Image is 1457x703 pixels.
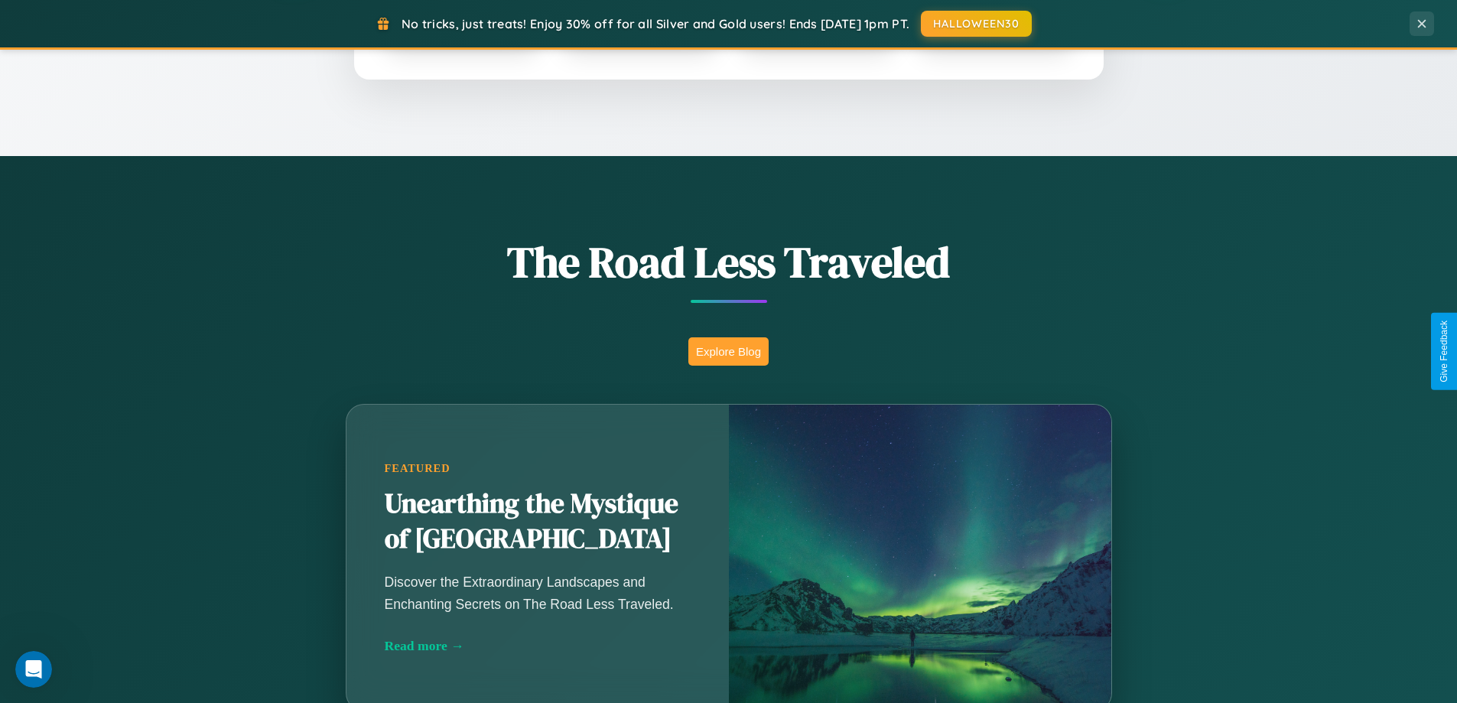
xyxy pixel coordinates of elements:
span: No tricks, just treats! Enjoy 30% off for all Silver and Gold users! Ends [DATE] 1pm PT. [402,16,909,31]
div: Read more → [385,638,691,654]
iframe: Intercom live chat [15,651,52,688]
button: HALLOWEEN30 [921,11,1032,37]
div: Give Feedback [1439,321,1449,382]
button: Explore Blog [688,337,769,366]
h1: The Road Less Traveled [270,233,1188,291]
h2: Unearthing the Mystique of [GEOGRAPHIC_DATA] [385,487,691,557]
div: Featured [385,462,691,475]
p: Discover the Extraordinary Landscapes and Enchanting Secrets on The Road Less Traveled. [385,571,691,614]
